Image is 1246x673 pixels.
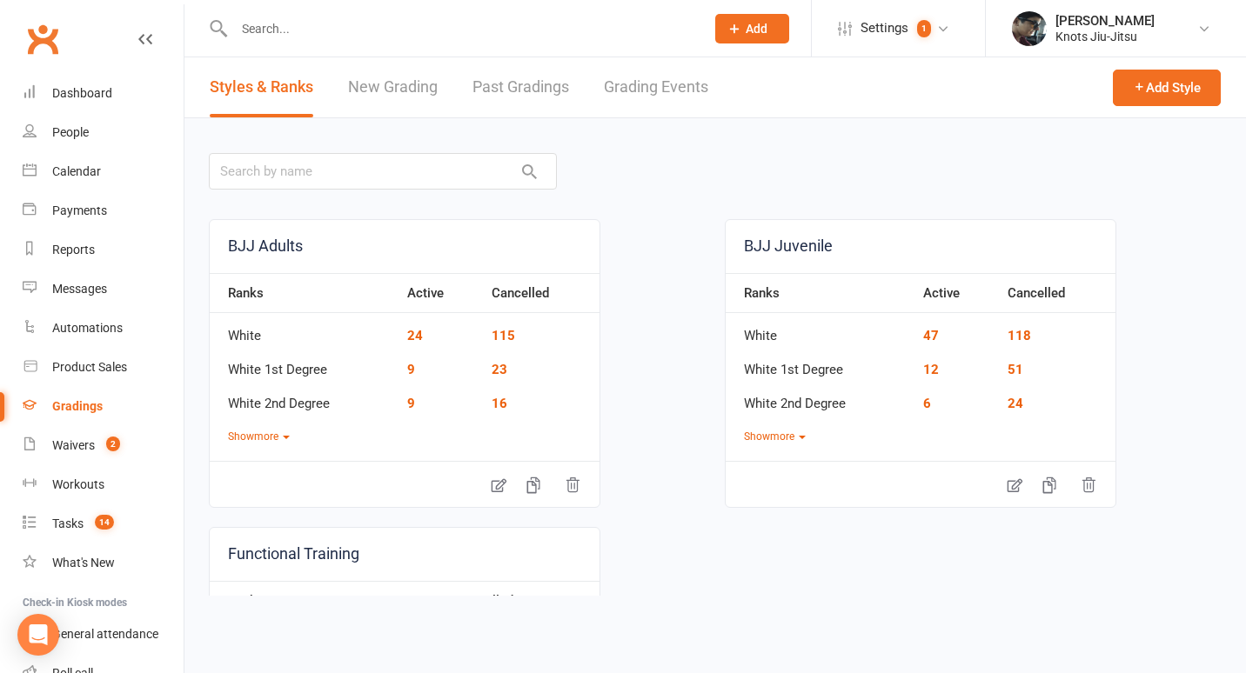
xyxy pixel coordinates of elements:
input: Search... [229,17,693,41]
div: Waivers [52,438,95,452]
a: Waivers 2 [23,426,184,465]
div: Payments [52,203,107,217]
a: 115 [492,328,515,343]
div: Open Intercom Messenger [17,614,59,656]
a: Payments [23,191,184,230]
a: 24 [1008,396,1023,411]
div: Dashboard [52,86,112,100]
div: Reports [52,243,95,257]
a: 47 [923,328,939,343]
a: Past Gradings [472,57,569,117]
th: Ranks [210,581,338,621]
a: Product Sales [23,348,184,387]
a: Grading Events [604,57,708,117]
th: Ranks [210,273,399,313]
div: Gradings [52,399,103,413]
a: New Grading [348,57,438,117]
div: General attendance [52,627,158,641]
a: Calendar [23,152,184,191]
a: 9 [407,362,415,377]
span: 2 [106,436,120,451]
a: 6 [923,396,931,411]
a: Styles & Ranks [210,57,313,117]
a: Workouts [23,465,184,504]
span: 1 [917,20,931,37]
a: Reports [23,230,184,270]
td: White 1st Degree [210,347,399,381]
div: What's New [52,556,115,570]
th: Cancelled [447,581,600,621]
a: 16 [492,396,507,411]
td: White 2nd Degree [210,381,399,415]
th: Ranks [726,273,914,313]
td: White 1st Degree [726,347,914,381]
div: Tasks [52,516,84,530]
a: 23 [492,362,507,377]
div: Product Sales [52,360,127,374]
a: Gradings [23,387,184,426]
td: White [726,313,914,347]
th: Cancelled [483,273,600,313]
a: Messages [23,270,184,309]
th: Active [338,581,447,621]
button: Add Style [1113,70,1221,106]
a: 118 [1008,328,1031,343]
div: People [52,125,89,139]
th: Cancelled [999,273,1115,313]
input: Search by name [209,153,557,190]
a: 51 [1008,362,1023,377]
a: What's New [23,543,184,583]
div: [PERSON_NAME] [1055,13,1155,29]
a: 9 [407,396,415,411]
a: 24 [407,328,423,343]
td: White 2nd Degree [726,381,914,415]
td: White [210,313,399,347]
button: Showmore [744,429,806,445]
a: BJJ Adults [210,220,600,273]
button: Showmore [228,429,290,445]
div: Knots Jiu-Jitsu [1055,29,1155,44]
a: Tasks 14 [23,504,184,543]
a: Automations [23,309,184,348]
span: Add [746,22,767,36]
div: Workouts [52,477,104,491]
span: Settings [861,9,908,48]
a: General attendance kiosk mode [23,615,184,654]
th: Active [914,273,999,313]
a: People [23,113,184,152]
div: Messages [52,282,107,296]
span: 14 [95,515,114,530]
button: Add [715,14,789,43]
a: Dashboard [23,74,184,113]
a: Functional Training [210,528,600,581]
a: Clubworx [21,17,64,61]
a: 12 [923,362,939,377]
div: Calendar [52,164,101,178]
img: thumb_image1614103803.png [1012,11,1047,46]
div: Automations [52,321,123,335]
a: BJJ Juvenile [726,220,1115,273]
th: Active [399,273,483,313]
